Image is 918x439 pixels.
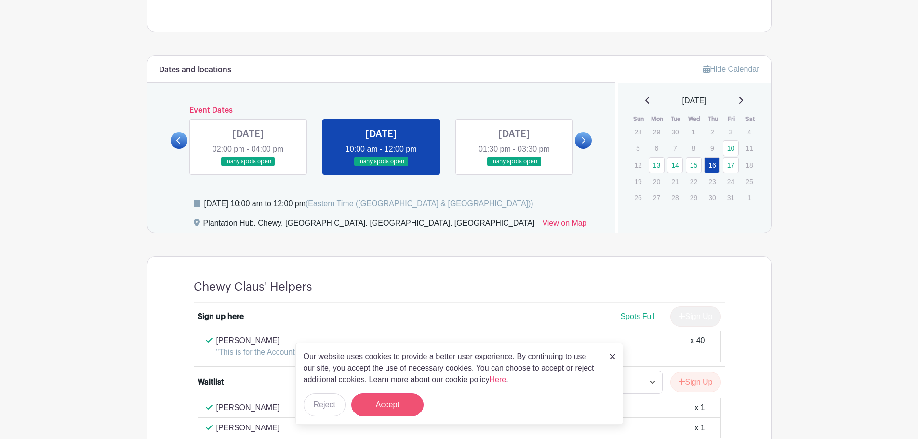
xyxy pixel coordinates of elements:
[216,346,369,358] p: "This is for the Accounting Operations Team"
[704,174,720,189] p: 23
[741,174,757,189] p: 25
[704,114,722,124] th: Thu
[686,124,702,139] p: 1
[649,157,665,173] a: 13
[723,190,739,205] p: 31
[630,190,646,205] p: 26
[216,422,280,434] p: [PERSON_NAME]
[704,157,720,173] a: 16
[610,354,615,359] img: close_button-5f87c8562297e5c2d7936805f587ecaba9071eb48480494691a3f1689db116b3.svg
[620,312,654,320] span: Spots Full
[667,141,683,156] p: 7
[667,190,683,205] p: 28
[723,124,739,139] p: 3
[741,190,757,205] p: 1
[686,157,702,173] a: 15
[649,141,665,156] p: 6
[686,141,702,156] p: 8
[630,174,646,189] p: 19
[187,106,575,115] h6: Event Dates
[741,141,757,156] p: 11
[694,422,705,434] div: x 1
[670,372,721,392] button: Sign Up
[630,141,646,156] p: 5
[204,198,533,210] div: [DATE] 10:00 am to 12:00 pm
[159,66,231,75] h6: Dates and locations
[216,335,369,346] p: [PERSON_NAME]
[306,200,533,208] span: (Eastern Time ([GEOGRAPHIC_DATA] & [GEOGRAPHIC_DATA]))
[723,140,739,156] a: 10
[649,124,665,139] p: 29
[704,124,720,139] p: 2
[490,375,506,384] a: Here
[703,65,759,73] a: Hide Calendar
[194,280,312,294] h4: Chewy Claus' Helpers
[666,114,685,124] th: Tue
[682,95,706,106] span: [DATE]
[741,114,759,124] th: Sat
[694,402,705,413] div: x 1
[304,351,599,386] p: Our website uses cookies to provide a better user experience. By continuing to use our site, you ...
[542,217,586,233] a: View on Map
[649,190,665,205] p: 27
[203,217,535,233] div: Plantation Hub, Chewy, [GEOGRAPHIC_DATA], [GEOGRAPHIC_DATA], [GEOGRAPHIC_DATA]
[723,157,739,173] a: 17
[198,311,244,322] div: Sign up here
[690,335,705,358] div: x 40
[630,124,646,139] p: 28
[704,141,720,156] p: 9
[648,114,667,124] th: Mon
[667,174,683,189] p: 21
[629,114,648,124] th: Sun
[741,158,757,173] p: 18
[741,124,757,139] p: 4
[723,174,739,189] p: 24
[685,114,704,124] th: Wed
[704,190,720,205] p: 30
[198,376,224,388] div: Waitlist
[216,402,280,413] p: [PERSON_NAME]
[722,114,741,124] th: Fri
[667,124,683,139] p: 30
[304,393,346,416] button: Reject
[351,393,424,416] button: Accept
[667,157,683,173] a: 14
[630,158,646,173] p: 12
[686,174,702,189] p: 22
[649,174,665,189] p: 20
[686,190,702,205] p: 29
